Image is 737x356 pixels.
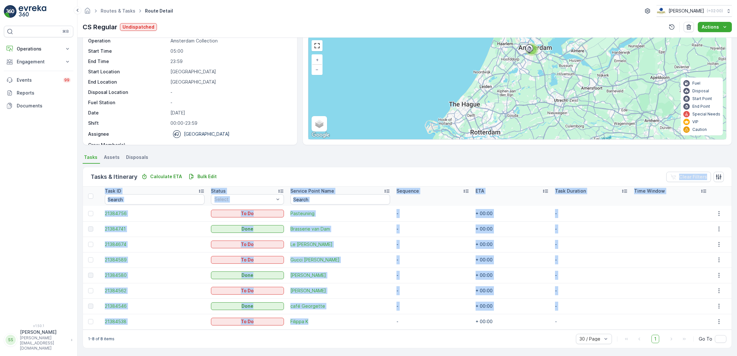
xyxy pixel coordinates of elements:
p: Clear Filters [679,174,707,180]
a: 21384741 [105,226,205,232]
p: Fuel Station [88,99,168,106]
span: Assets [104,154,120,160]
p: [PERSON_NAME][EMAIL_ADDRESS][DOMAIN_NAME] [20,335,68,351]
p: Events [17,77,59,83]
td: - [393,283,472,298]
span: [PERSON_NAME] [290,288,390,294]
td: - [393,237,472,252]
td: - [552,314,631,329]
span: 1 [651,335,659,343]
p: [GEOGRAPHIC_DATA] [170,68,290,75]
p: Reports [17,90,71,96]
td: + 00:00 [472,252,551,268]
p: To Do [241,241,254,248]
button: Calculate ETA [139,173,185,180]
div: Toggle Row Selected [88,226,93,232]
a: Homepage [84,10,91,15]
div: Toggle Row Selected [88,304,93,309]
p: Assignee [88,131,109,137]
p: Date [88,110,168,116]
p: Operation [88,38,168,44]
p: Select [214,196,274,203]
p: [GEOGRAPHIC_DATA] [170,79,290,85]
div: Toggle Row Selected [88,211,93,216]
p: End Location [88,79,168,85]
a: Reports [4,87,73,99]
p: - [170,89,290,96]
a: 21384580 [105,272,205,278]
button: Clear Filters [666,172,711,182]
button: [PERSON_NAME](+02:00) [657,5,732,17]
p: Undispatched [123,24,154,30]
p: - [170,142,290,148]
p: Operations [17,46,60,52]
p: Documents [17,103,71,109]
input: Search [290,194,390,205]
a: 21384546 [105,303,205,309]
p: Bulk Edit [197,173,217,180]
a: Zoom In [312,55,322,65]
div: 8 [525,43,538,56]
p: Crew Member(s) [88,142,168,148]
td: - [393,298,472,314]
button: Engagement [4,55,73,68]
span: Tasks [84,154,97,160]
span: Route Detail [144,8,174,14]
span: 21384589 [105,257,205,263]
a: Gucci P.C. Hooftstraat [290,257,390,263]
a: Zoom Out [312,65,322,74]
span: 21384562 [105,288,205,294]
p: 05:00 [170,48,290,54]
td: - [393,268,472,283]
p: ( +02:00 ) [707,8,723,14]
button: To Do [211,318,284,325]
p: 1-8 of 8 items [88,336,114,342]
p: Calculate ETA [150,173,182,180]
p: To Do [241,318,254,325]
td: + 00:00 [472,283,551,298]
div: Toggle Row Selected [88,242,93,247]
div: Toggle Row Selected [88,319,93,324]
p: Time Window [634,188,665,194]
p: VIP [692,119,698,124]
p: Tasks & Itinerary [91,172,137,181]
a: Documents [4,99,73,112]
p: - [170,99,290,106]
p: Amsterdam Collection [170,38,290,44]
div: Toggle Row Selected [88,257,93,262]
a: Filippa K [290,318,390,325]
span: 21384674 [105,241,205,248]
td: - [393,206,472,221]
p: [PERSON_NAME] [20,329,68,335]
button: Done [211,225,284,233]
span: Pasteuning [290,210,390,217]
p: Task Duration [555,188,586,194]
p: 00:00-23:59 [170,120,290,126]
a: Brasserie van Dam [290,226,390,232]
p: Service Point Name [290,188,334,194]
button: Done [211,302,284,310]
img: logo [4,5,17,18]
p: Fuel [692,81,700,86]
p: Caution [692,127,707,132]
span: 21384756 [105,210,205,217]
td: - [552,268,631,283]
img: basis-logo_rgb2x.png [657,7,666,14]
span: v 1.50.1 [4,324,73,328]
span: Disposals [126,154,148,160]
td: + 00:00 [472,206,551,221]
p: Shift [88,120,168,126]
p: Start Location [88,68,168,75]
p: 23:59 [170,58,290,65]
p: [DATE] [170,110,290,116]
td: - [393,221,472,237]
button: SS[PERSON_NAME][PERSON_NAME][EMAIL_ADDRESS][DOMAIN_NAME] [4,329,73,351]
p: To Do [241,257,254,263]
p: Status [211,188,226,194]
p: ⌘B [62,29,69,34]
span: 21384538 [105,318,205,325]
span: Gucci [PERSON_NAME] [290,257,390,263]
